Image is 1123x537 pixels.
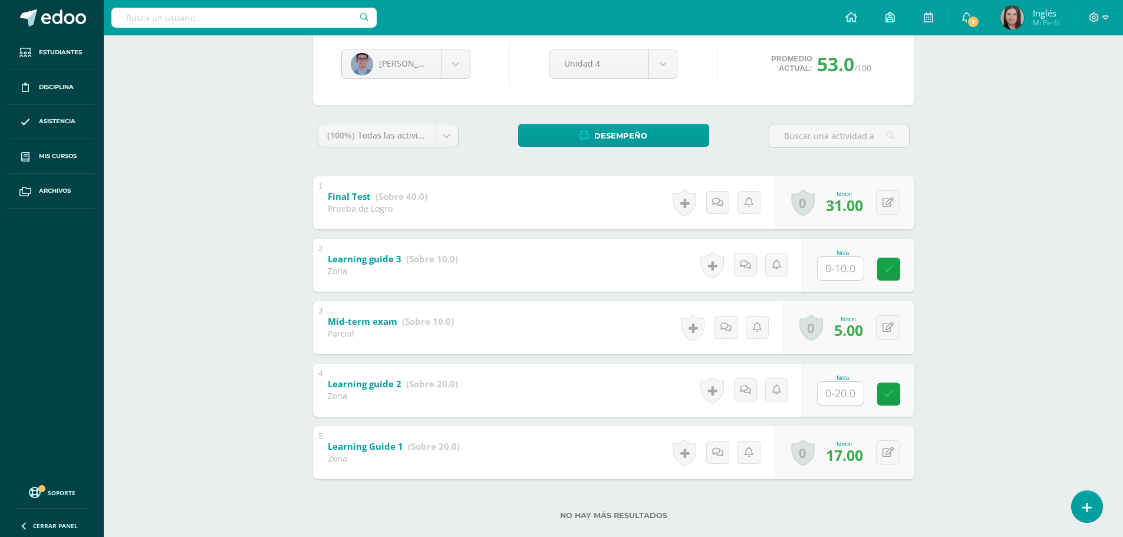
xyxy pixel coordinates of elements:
[9,174,94,209] a: Archivos
[818,257,864,280] input: 0-10.0
[358,130,504,141] span: Todas las actividades de esta unidad
[594,125,647,147] span: Desempeño
[817,51,854,77] span: 53.0
[967,15,980,28] span: 1
[328,375,458,394] a: Learning guide 2 (Sobre 20.0)
[799,314,823,341] a: 0
[817,250,869,256] div: Nota
[379,58,445,69] span: [PERSON_NAME]
[328,437,460,456] a: Learning Guide 1 (Sobre 20.0)
[33,522,78,530] span: Cerrar panel
[328,253,401,265] b: Learning guide 3
[826,195,863,215] span: 31.00
[406,253,458,265] strong: (Sobre 10.0)
[328,328,454,339] div: Parcial
[826,445,863,465] span: 17.00
[818,382,864,405] input: 0-20.0
[834,315,863,323] div: Nota:
[342,50,470,78] a: [PERSON_NAME]
[39,48,82,57] span: Estudiantes
[328,250,458,269] a: Learning guide 3 (Sobre 10.0)
[564,50,634,77] span: Unidad 4
[328,312,454,331] a: Mid-term exam (Sobre 10.0)
[328,390,458,401] div: Zona
[9,70,94,105] a: Disciplina
[313,511,914,520] label: No hay más resultados
[1033,18,1060,28] span: Mi Perfil
[39,83,74,92] span: Disciplina
[39,117,75,126] span: Asistencia
[9,139,94,174] a: Mis cursos
[351,53,373,75] img: b008a3a43b2b1fd3bb1d4d3da8b68243.png
[1033,7,1060,19] span: Inglés
[111,8,377,28] input: Busca un usuario...
[328,203,427,214] div: Prueba de Logro
[406,378,458,390] strong: (Sobre 20.0)
[826,440,863,448] div: Nota:
[402,315,454,327] strong: (Sobre 10.0)
[328,378,401,390] b: Learning guide 2
[854,62,871,74] span: /100
[9,105,94,140] a: Asistencia
[328,440,403,452] b: Learning Guide 1
[328,315,397,327] b: Mid-term exam
[1000,6,1024,29] img: e03ec1ec303510e8e6f60bf4728ca3bf.png
[518,124,709,147] a: Desempeño
[328,453,460,464] div: Zona
[39,186,71,196] span: Archivos
[771,54,812,73] span: Promedio actual:
[791,189,815,216] a: 0
[834,320,863,340] span: 5.00
[328,190,371,202] b: Final Test
[549,50,677,78] a: Unidad 4
[408,440,460,452] strong: (Sobre 20.0)
[826,190,863,198] div: Nota:
[318,124,458,147] a: (100%)Todas las actividades de esta unidad
[39,151,77,161] span: Mis cursos
[328,265,458,276] div: Zona
[376,190,427,202] strong: (Sobre 40.0)
[817,375,869,381] div: Nota
[9,35,94,70] a: Estudiantes
[791,439,815,466] a: 0
[14,484,90,500] a: Soporte
[328,187,427,206] a: Final Test (Sobre 40.0)
[327,130,355,141] span: (100%)
[48,489,75,497] span: Soporte
[769,124,909,147] input: Buscar una actividad aquí...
